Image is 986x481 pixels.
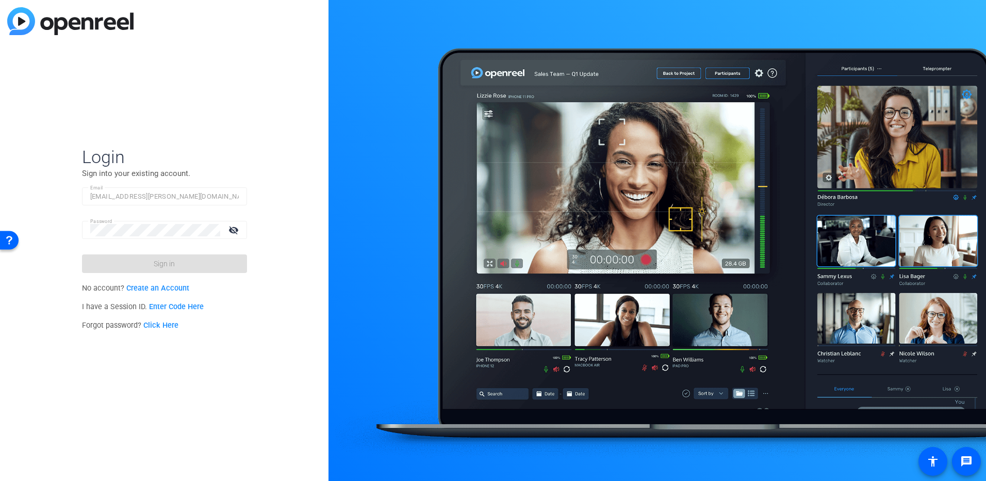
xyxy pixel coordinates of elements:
[82,284,190,293] span: No account?
[82,146,247,168] span: Login
[82,302,204,311] span: I have a Session ID.
[90,190,239,203] input: Enter Email Address
[149,302,204,311] a: Enter Code Here
[82,168,247,179] p: Sign into your existing account.
[927,455,939,468] mat-icon: accessibility
[90,218,112,224] mat-label: Password
[82,321,179,330] span: Forgot password?
[960,455,973,468] mat-icon: message
[7,7,134,35] img: blue-gradient.svg
[126,284,189,293] a: Create an Account
[90,185,103,190] mat-label: Email
[143,321,178,330] a: Click Here
[222,222,247,237] mat-icon: visibility_off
